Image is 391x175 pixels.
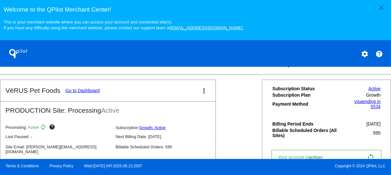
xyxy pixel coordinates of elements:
a: Go to Dashboard [66,88,100,93]
a: Web:[DATE] API:2025.08.13.2007 [84,164,142,168]
mat-icon: sync [40,124,48,132]
th: Subscription Plan [272,92,344,98]
mat-icon: sync [367,153,375,161]
a: Growth: Active [139,125,166,130]
a: Terms & Conditions [5,164,39,168]
h2: PRODUCTION Site: Processing [0,101,216,114]
mat-icon: more_vert [200,87,208,95]
mat-icon: close [378,4,385,12]
p: Site Email: [PERSON_NAME][EMAIL_ADDRESS][DOMAIN_NAME] [5,144,110,154]
mat-icon: help [49,124,57,132]
a: Privacy Policy [50,164,74,168]
p: Next Billing Date: [DATE] [116,134,221,139]
span: Growth [366,92,380,98]
p: Last Paused: - [5,134,110,139]
span: Your account is [278,155,330,160]
a: visaending in 5534 [354,99,381,109]
mat-icon: settings [361,50,369,58]
th: Billing Period Ends [272,121,344,127]
a: [EMAIL_ADDRESS][DOMAIN_NAME] [170,25,243,30]
span: visa [354,99,362,104]
a: Active [368,86,380,91]
span: [DATE] [366,121,380,127]
span: Active [28,125,39,130]
small: This is your merchant website where you can access your account and connected site(s). If you hav... [4,20,242,30]
th: Subscription Status [272,86,344,92]
th: Billable Scheduled Orders (All Sites) [272,127,344,138]
h2: VēRUS Pet Foods [5,87,61,94]
h1: QPilot [5,47,31,60]
span: Copyright © 2024 QPilot, LLC [201,164,386,168]
h3: Welcome to the QPilot Merchant Center! [4,6,387,13]
p: Processing: [5,124,110,132]
span: Active [101,107,119,114]
th: Payment Method [272,99,344,109]
span: 595 [373,130,380,136]
a: Your account isactive! sync [272,150,382,165]
p: Subscription: [116,125,221,130]
mat-icon: help [375,50,383,58]
p: Billable Scheduled Orders: 595 [116,144,221,149]
span: active! [309,155,326,160]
